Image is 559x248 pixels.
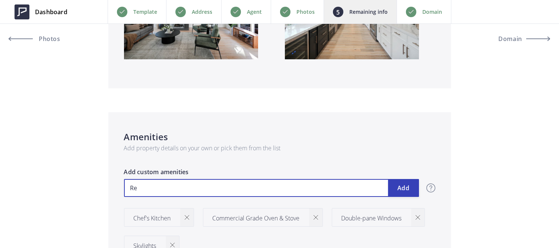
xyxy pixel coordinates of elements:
img: close [314,215,318,220]
span: Dashboard [35,7,67,16]
p: Chef's Kitchen [134,214,171,223]
p: Agent [247,7,262,16]
iframe: Drift Widget Chat Controller [522,211,550,239]
img: close [185,215,189,220]
img: question [426,183,435,192]
p: Remaining info [349,7,388,16]
p: Template [133,7,157,16]
p: Double-pane Windows [342,214,402,223]
p: Add property details on your own or pick them from the list [124,144,435,153]
span: Domain [498,36,522,42]
button: Add [388,179,419,197]
p: Domain [422,7,442,16]
img: close [416,215,420,220]
p: Commercial Grade Oven & Stove [213,214,300,223]
p: Address [192,7,212,16]
a: Dashboard [9,1,73,23]
img: close [170,243,175,247]
h4: Amenities [124,130,435,144]
p: Photos [296,7,315,16]
span: Photos [37,36,60,42]
a: Photos [9,30,76,48]
button: Domain [483,30,550,48]
label: Add custom amenities [124,167,419,179]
